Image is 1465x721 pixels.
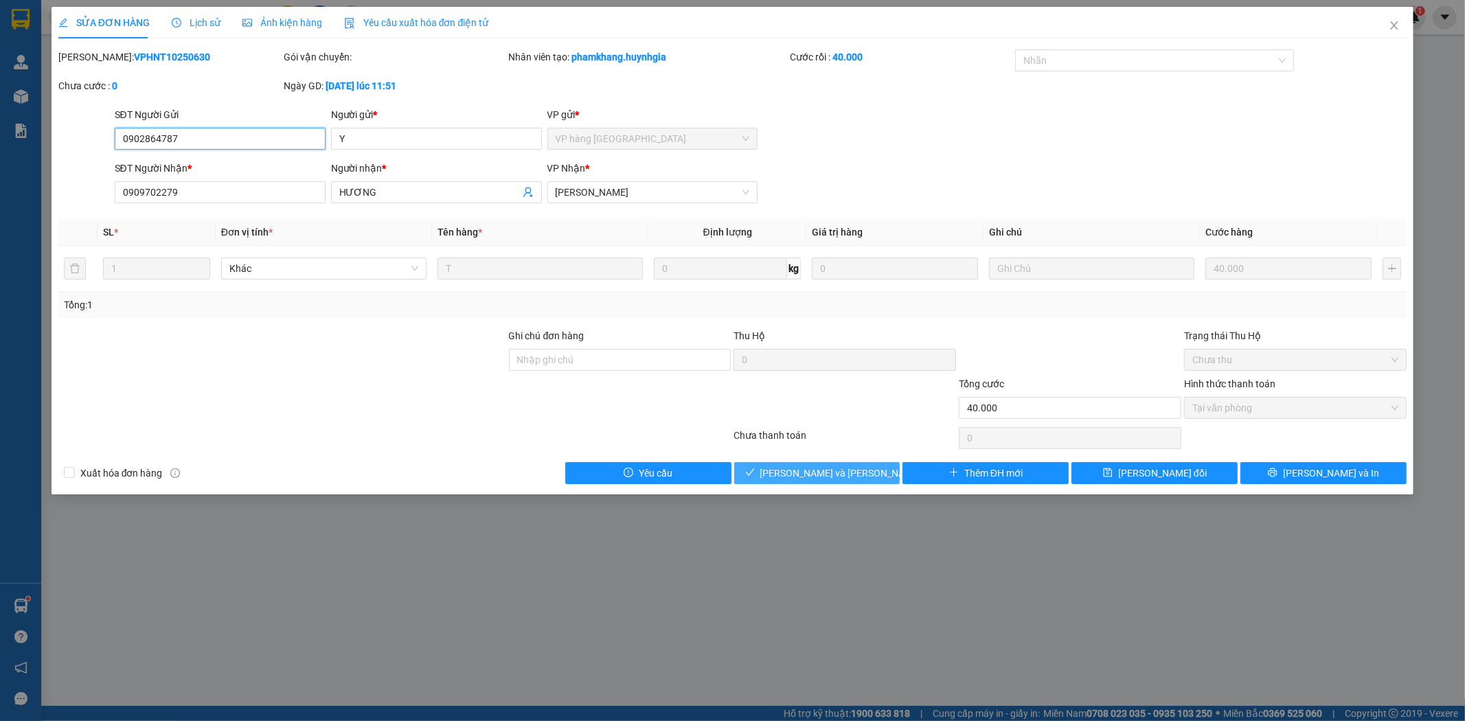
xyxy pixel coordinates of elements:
div: NGA [131,45,271,61]
button: plus [1383,257,1401,279]
button: check[PERSON_NAME] và [PERSON_NAME] hàng [734,462,900,484]
button: delete [64,257,86,279]
span: Tên hàng [438,227,482,238]
span: Định lượng [703,227,752,238]
span: exclamation-circle [624,468,633,479]
div: Ngày GD: [284,78,506,93]
span: printer [1268,468,1277,479]
button: exclamation-circleYêu cầu [565,462,731,484]
div: Người nhận [331,161,542,176]
span: SỬA ĐƠN HÀNG [58,17,150,28]
span: Thêm ĐH mới [964,466,1023,481]
th: Ghi chú [984,219,1200,246]
div: 0903349124 [12,59,122,78]
b: [DATE] lúc 11:51 [326,80,396,91]
button: plusThêm ĐH mới [902,462,1069,484]
div: Nhân viên tạo: [509,49,788,65]
input: 0 [1205,257,1372,279]
span: Yêu cầu xuất hóa đơn điện tử [344,17,489,28]
span: Tại văn phòng [1192,398,1398,418]
input: 0 [812,257,978,279]
span: clock-circle [172,18,181,27]
input: Ghi chú đơn hàng [509,349,731,371]
span: SL [103,227,114,238]
span: VP Nhận [547,163,586,174]
div: Chưa cước : [58,78,281,93]
div: SĐT Người Gửi [115,107,326,122]
span: picture [242,18,252,27]
input: Ghi Chú [989,257,1194,279]
span: Khác [229,258,418,279]
span: Ảnh kiện hàng [242,17,322,28]
div: Người gửi [331,107,542,122]
span: [PERSON_NAME] và In [1283,466,1379,481]
div: Gói vận chuyển: [284,49,506,65]
div: VP hàng [GEOGRAPHIC_DATA] [131,12,271,45]
span: kg [787,257,801,279]
span: Giá trị hàng [812,227,863,238]
span: Thu Hộ [734,330,765,341]
span: plus [949,468,959,479]
span: Lịch sử [172,17,220,28]
input: VD: Bàn, Ghế [438,257,643,279]
div: CHI [12,43,122,59]
span: user-add [523,187,534,198]
div: [PERSON_NAME]: [58,49,281,65]
span: Chưa thu [129,89,179,103]
div: Trạng thái Thu Hộ [1184,328,1407,343]
span: Yêu cầu [639,466,672,481]
button: Close [1375,7,1413,45]
div: VP gửi [547,107,758,122]
span: Phạm Ngũ Lão [556,182,750,203]
b: 40.000 [832,51,863,62]
button: save[PERSON_NAME] đổi [1071,462,1238,484]
span: edit [58,18,68,27]
b: VPHNT10250630 [134,51,210,62]
span: Chưa thu [1192,350,1398,370]
div: Cước rồi : [790,49,1012,65]
span: Tổng cước [959,378,1004,389]
span: [PERSON_NAME] và [PERSON_NAME] hàng [760,466,946,481]
span: VP hàng Nha Trang [556,128,750,149]
span: check [745,468,755,479]
button: printer[PERSON_NAME] và In [1240,462,1407,484]
div: Tổng: 1 [64,297,565,312]
div: 0935388511 [131,61,271,80]
span: info-circle [170,468,180,478]
div: Chưa thanh toán [733,428,958,452]
span: close [1389,20,1400,31]
span: save [1103,468,1113,479]
label: Ghi chú đơn hàng [509,330,584,341]
div: SĐT Người Nhận [115,161,326,176]
span: Đơn vị tính [221,227,273,238]
span: Xuất hóa đơn hàng [75,466,168,481]
b: phamkhang.huynhgia [572,51,667,62]
span: Nhận: [131,13,164,27]
div: [PERSON_NAME] [12,12,122,43]
span: Gửi: [12,12,33,26]
img: icon [344,18,355,29]
b: 0 [112,80,117,91]
label: Hình thức thanh toán [1184,378,1275,389]
span: [PERSON_NAME] đổi [1118,466,1207,481]
span: Cước hàng [1205,227,1253,238]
